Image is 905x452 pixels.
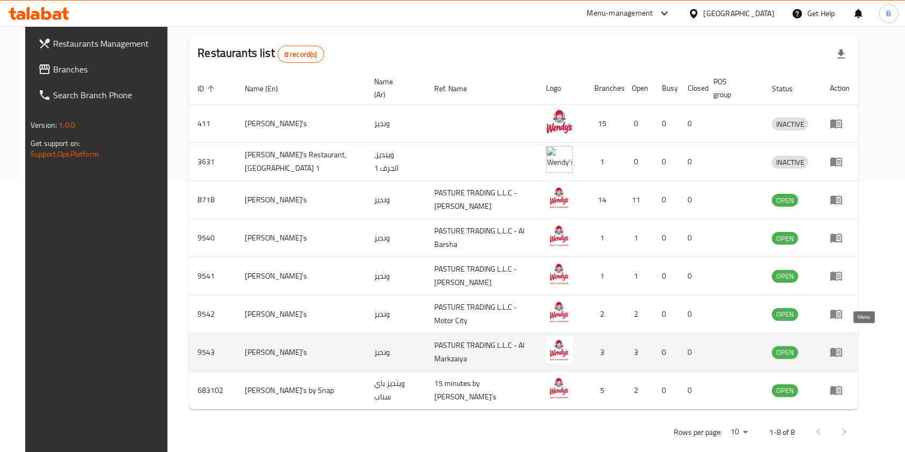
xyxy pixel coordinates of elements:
[30,82,177,108] a: Search Branch Phone
[434,82,481,95] span: Ref. Name
[679,295,705,333] td: 0
[586,257,623,295] td: 1
[586,333,623,371] td: 3
[586,72,623,105] th: Branches
[704,8,775,19] div: [GEOGRAPHIC_DATA]
[772,270,798,282] span: OPEN
[189,72,858,410] table: enhanced table
[59,118,75,132] span: 1.0.0
[426,181,537,219] td: PASTURE TRADING L.L.C - [PERSON_NAME]
[726,424,752,440] div: Rows per page:
[679,257,705,295] td: 0
[623,333,653,371] td: 3
[653,72,679,105] th: Busy
[31,136,80,150] span: Get support on:
[236,105,366,143] td: [PERSON_NAME]'s
[679,143,705,181] td: 0
[772,346,798,359] span: OPEN
[53,89,168,101] span: Search Branch Phone
[189,105,236,143] td: 411
[830,384,850,397] div: Menu
[653,105,679,143] td: 0
[546,146,573,173] img: Wendy's Restaurant, Al Jurf 1
[586,181,623,219] td: 14
[769,426,795,439] p: 1-8 of 8
[278,46,324,63] div: Total records count
[546,222,573,249] img: Wendy's
[679,105,705,143] td: 0
[772,156,808,169] span: INACTIVE
[830,269,850,282] div: Menu
[426,295,537,333] td: PASTURE TRADING L.L.C - Motor City
[653,333,679,371] td: 0
[426,219,537,257] td: PASTURE TRADING L.L.C - Al Barsha
[653,257,679,295] td: 0
[772,308,798,320] span: OPEN
[31,118,57,132] span: Version:
[653,143,679,181] td: 0
[546,108,573,135] img: Wendy's
[679,219,705,257] td: 0
[586,219,623,257] td: 1
[30,56,177,82] a: Branches
[772,232,798,245] div: OPEN
[426,333,537,371] td: PASTURE TRADING L.L.C - Al Markzaiya
[674,426,722,439] p: Rows per page:
[623,371,653,410] td: 2
[426,371,537,410] td: 15 minutes by [PERSON_NAME]’s
[623,181,653,219] td: 11
[623,105,653,143] td: 0
[53,37,168,50] span: Restaurants Management
[31,147,99,161] a: Support.OpsPlatform
[366,143,426,181] td: وينديز، الجرف 1
[189,295,236,333] td: 9542
[426,257,537,295] td: PASTURE TRADING L.L.C - [PERSON_NAME]
[772,194,798,207] span: OPEN
[189,143,236,181] td: 3631
[586,295,623,333] td: 2
[546,260,573,287] img: Wendy's
[189,181,236,219] td: 8718
[198,45,324,63] h2: Restaurants list
[374,75,413,101] span: Name (Ar)
[586,143,623,181] td: 1
[366,371,426,410] td: وينديز باي سناب
[679,72,705,105] th: Closed
[53,63,168,76] span: Branches
[772,232,798,245] span: OPEN
[30,31,177,56] a: Restaurants Management
[886,8,891,19] span: B
[546,184,573,211] img: Wendy's
[236,219,366,257] td: [PERSON_NAME]'s
[245,82,292,95] span: Name (En)
[537,72,586,105] th: Logo
[546,337,573,363] img: Wendy's
[587,7,653,20] div: Menu-management
[830,231,850,244] div: Menu
[366,295,426,333] td: ونديز
[772,82,807,95] span: Status
[366,105,426,143] td: ونديز
[830,155,850,168] div: Menu
[679,181,705,219] td: 0
[653,219,679,257] td: 0
[366,333,426,371] td: ونديز
[586,105,623,143] td: 15
[623,72,653,105] th: Open
[189,333,236,371] td: 9543
[821,72,858,105] th: Action
[623,257,653,295] td: 1
[653,295,679,333] td: 0
[830,308,850,320] div: Menu
[772,118,808,130] span: INACTIVE
[198,82,218,95] span: ID
[189,219,236,257] td: 9540
[772,384,798,397] span: OPEN
[189,371,236,410] td: 683102
[189,257,236,295] td: 9541
[713,75,750,101] span: POS group
[828,41,854,67] div: Export file
[830,117,850,130] div: Menu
